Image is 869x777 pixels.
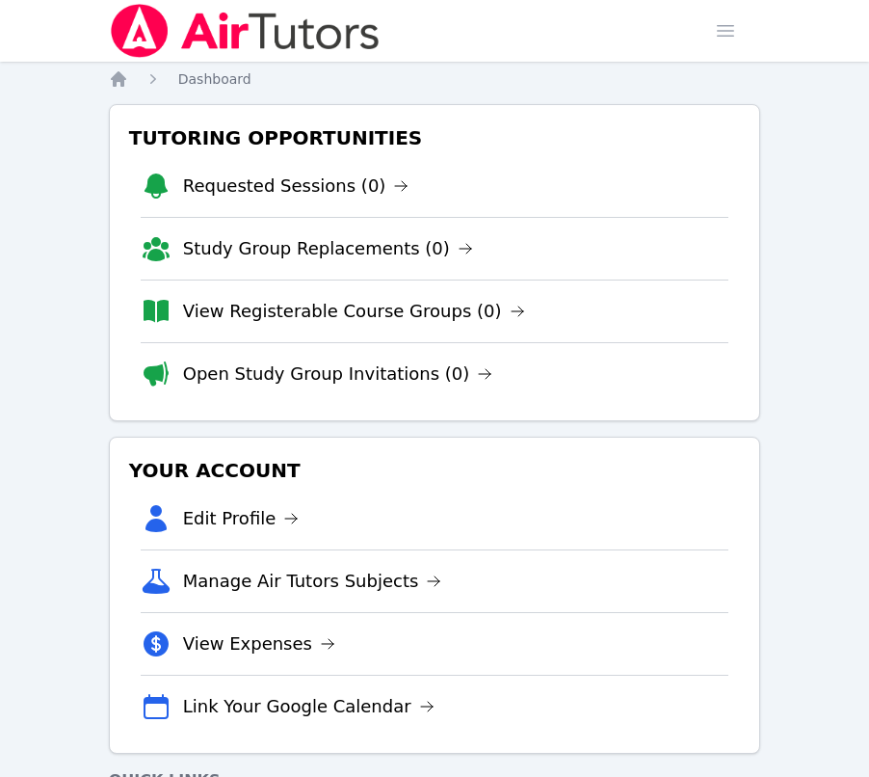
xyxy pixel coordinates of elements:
[183,298,525,325] a: View Registerable Course Groups (0)
[183,568,442,595] a: Manage Air Tutors Subjects
[183,361,493,388] a: Open Study Group Invitations (0)
[109,4,382,58] img: Air Tutors
[183,235,473,262] a: Study Group Replacements (0)
[183,693,434,720] a: Link Your Google Calendar
[183,505,300,532] a: Edit Profile
[125,121,745,155] h3: Tutoring Opportunities
[183,173,409,200] a: Requested Sessions (0)
[178,71,251,87] span: Dashboard
[178,69,251,89] a: Dashboard
[183,630,335,657] a: View Expenses
[109,69,761,89] nav: Breadcrumb
[125,453,745,488] h3: Your Account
